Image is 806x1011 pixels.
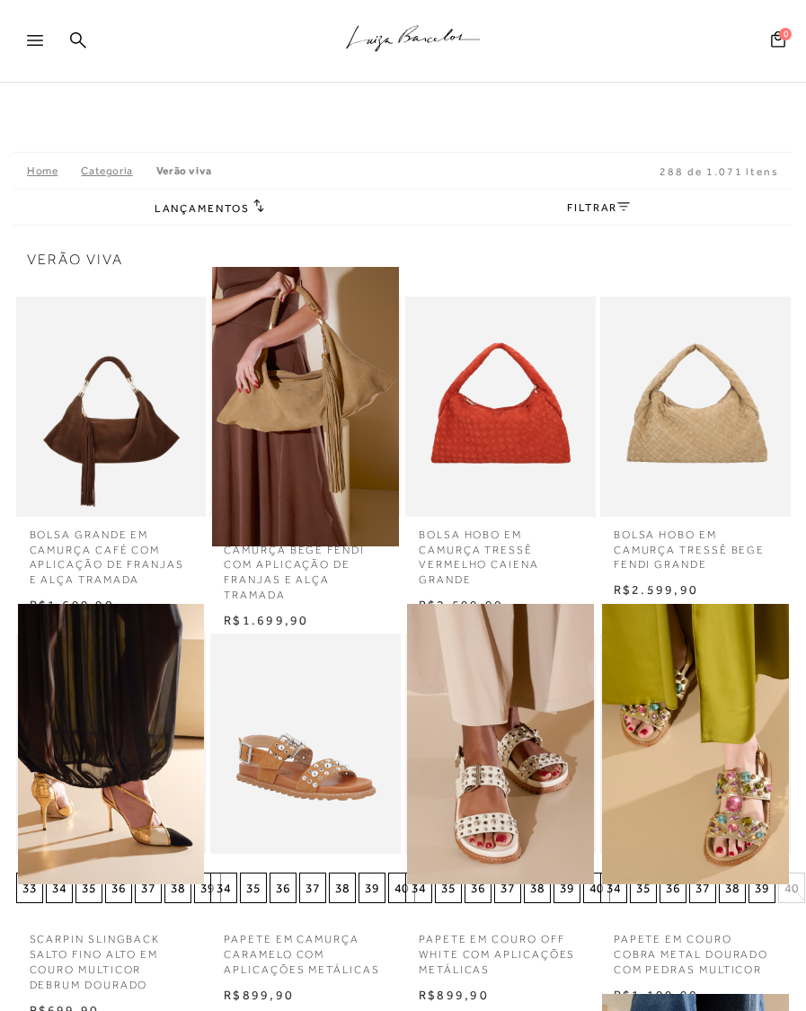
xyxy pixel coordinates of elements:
[210,921,401,977] a: PAPETE EM CAMURÇA CARAMELO COM APLICAÇÕES METÁLICAS
[407,267,594,547] img: BOLSA HOBO EM CAMURÇA TRESSÊ VERMELHO CAIENA GRANDE
[405,921,596,977] a: PAPETE EM COURO OFF WHITE COM APLICAÇÕES METÁLICAS
[419,988,489,1002] span: R$899,90
[81,164,155,177] a: Categoria
[46,873,73,903] button: 34
[435,873,462,903] button: 35
[270,873,297,903] button: 36
[524,873,551,903] button: 38
[105,873,132,903] button: 36
[155,202,250,215] span: Lançamentos
[405,517,596,588] a: BOLSA HOBO EM CAMURÇA TRESSÊ VERMELHO CAIENA GRANDE
[405,873,432,903] button: 34
[689,873,716,903] button: 37
[602,267,789,547] a: BOLSA HOBO EM CAMURÇA TRESSÊ BEGE FENDI GRANDE BOLSA HOBO EM CAMURÇA TRESSÊ BEGE FENDI GRANDE
[27,164,81,177] a: Home
[407,604,594,884] img: PAPETE EM COURO OFF WHITE COM APLICAÇÕES METÁLICAS
[465,873,492,903] button: 36
[329,873,356,903] button: 38
[602,604,789,884] img: PAPETE EM COURO COBRA METAL DOURADO COM PEDRAS MULTICOR
[614,988,698,1002] span: R$1.199,90
[194,873,221,903] button: 39
[212,267,399,547] a: BOLSA GRANDE EM CAMURÇA BEGE FENDI COM APLICAÇÃO DE FRANJAS E ALÇA TRAMADA BOLSA GRANDE EM CAMURÇ...
[299,873,326,903] button: 37
[766,30,791,54] button: 0
[27,253,779,267] span: Verão Viva
[224,988,294,1002] span: R$899,90
[719,873,746,903] button: 38
[660,873,686,903] button: 36
[16,517,207,588] a: BOLSA GRANDE EM CAMURÇA CAFÉ COM APLICAÇÃO DE FRANJAS E ALÇA TRAMADA
[407,267,594,547] a: BOLSA HOBO EM CAMURÇA TRESSÊ VERMELHO CAIENA GRANDE BOLSA HOBO EM CAMURÇA TRESSÊ VERMELHO CAIENA ...
[779,28,792,40] span: 0
[494,873,521,903] button: 37
[212,604,399,884] a: PAPETE EM CAMURÇA CARAMELO COM APLICAÇÕES METÁLICAS PAPETE EM CAMURÇA CARAMELO COM APLICAÇÕES MET...
[210,517,401,603] a: BOLSA GRANDE EM CAMURÇA BEGE FENDI COM APLICAÇÃO DE FRANJAS E ALÇA TRAMADA
[18,604,205,884] img: SCARPIN SLINGBACK SALTO FINO ALTO EM COURO MULTICOR DEBRUM DOURADO
[156,164,212,177] a: Verão Viva
[602,267,789,547] img: BOLSA HOBO EM CAMURÇA TRESSÊ BEGE FENDI GRANDE
[748,873,775,903] button: 39
[18,267,205,547] a: BOLSA GRANDE EM CAMURÇA CAFÉ COM APLICAÇÃO DE FRANJAS E ALÇA TRAMADA BOLSA GRANDE EM CAMURÇA CAFÉ...
[614,582,698,597] span: R$2.599,90
[630,873,657,903] button: 35
[602,604,789,884] a: PAPETE EM COURO COBRA METAL DOURADO COM PEDRAS MULTICOR PAPETE EM COURO COBRA METAL DOURADO COM P...
[16,921,207,992] a: SCARPIN SLINGBACK SALTO FINO ALTO EM COURO MULTICOR DEBRUM DOURADO
[407,604,594,884] a: PAPETE EM COURO OFF WHITE COM APLICAÇÕES METÁLICAS PAPETE EM COURO OFF WHITE COM APLICAÇÕES METÁL...
[212,267,399,547] img: BOLSA GRANDE EM CAMURÇA BEGE FENDI COM APLICAÇÃO DE FRANJAS E ALÇA TRAMADA
[388,873,415,903] button: 40
[567,201,630,214] a: FILTRAR
[660,165,779,178] span: 288 de 1.071 itens
[240,873,267,903] button: 35
[600,873,627,903] button: 34
[419,598,503,612] span: R$2.599,90
[778,873,805,903] button: 40
[164,873,191,903] button: 38
[583,873,610,903] button: 40
[18,604,205,884] a: SCARPIN SLINGBACK SALTO FINO ALTO EM COURO MULTICOR DEBRUM DOURADO SCARPIN SLINGBACK SALTO FINO A...
[135,873,162,903] button: 37
[600,517,791,572] a: BOLSA HOBO EM CAMURÇA TRESSÊ BEGE FENDI GRANDE
[18,267,205,547] img: BOLSA GRANDE EM CAMURÇA CAFÉ COM APLICAÇÃO DE FRANJAS E ALÇA TRAMADA
[212,604,399,884] img: PAPETE EM CAMURÇA CARAMELO COM APLICAÇÕES METÁLICAS
[30,598,114,612] span: R$1.699,90
[210,873,237,903] button: 34
[600,921,791,977] a: PAPETE EM COURO COBRA METAL DOURADO COM PEDRAS MULTICOR
[554,873,580,903] button: 39
[75,873,102,903] button: 35
[16,873,43,903] button: 33
[359,873,385,903] button: 39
